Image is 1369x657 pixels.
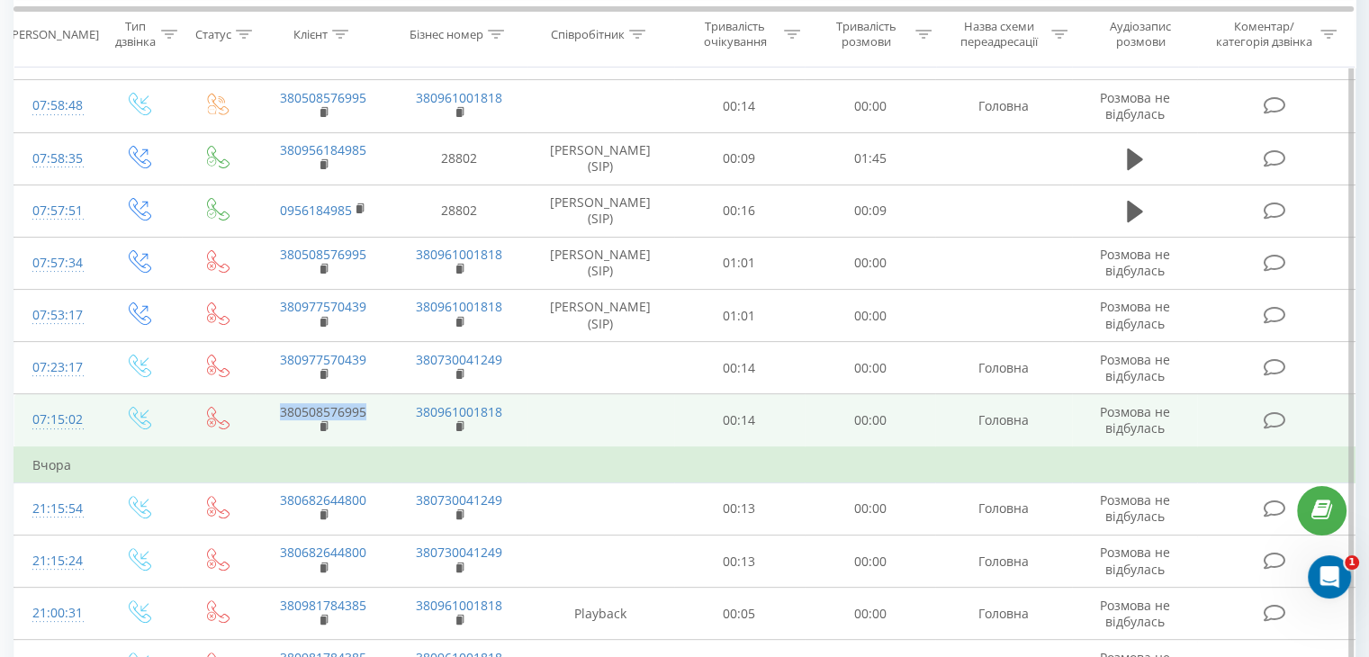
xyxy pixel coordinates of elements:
[674,588,805,640] td: 00:05
[527,237,674,289] td: [PERSON_NAME] (SIP)
[674,482,805,535] td: 00:13
[935,535,1071,588] td: Головна
[410,26,483,41] div: Бізнес номер
[935,482,1071,535] td: Головна
[280,403,366,420] a: 380508576995
[416,351,502,368] a: 380730041249
[1211,19,1316,49] div: Коментар/категорія дзвінка
[1345,555,1359,570] span: 1
[674,132,805,184] td: 00:09
[551,26,625,41] div: Співробітник
[113,19,156,49] div: Тип дзвінка
[32,246,80,281] div: 07:57:34
[1100,597,1170,630] span: Розмова не відбулась
[416,89,502,106] a: 380961001818
[527,588,674,640] td: Playback
[32,88,80,123] div: 07:58:48
[14,447,1355,483] td: Вчора
[935,588,1071,640] td: Головна
[416,544,502,561] a: 380730041249
[280,491,366,508] a: 380682644800
[527,290,674,342] td: [PERSON_NAME] (SIP)
[280,298,366,315] a: 380977570439
[674,535,805,588] td: 00:13
[391,132,527,184] td: 28802
[935,80,1071,132] td: Головна
[416,246,502,263] a: 380961001818
[805,290,935,342] td: 00:00
[416,597,502,614] a: 380961001818
[1088,19,1193,49] div: Аудіозапис розмови
[805,535,935,588] td: 00:00
[805,394,935,447] td: 00:00
[391,184,527,237] td: 28802
[280,544,366,561] a: 380682644800
[32,402,80,437] div: 07:15:02
[280,141,366,158] a: 380956184985
[674,394,805,447] td: 00:14
[416,491,502,508] a: 380730041249
[805,482,935,535] td: 00:00
[527,184,674,237] td: [PERSON_NAME] (SIP)
[805,342,935,394] td: 00:00
[527,132,674,184] td: [PERSON_NAME] (SIP)
[1100,298,1170,331] span: Розмова не відбулась
[1100,544,1170,577] span: Розмова не відбулась
[32,141,80,176] div: 07:58:35
[280,351,366,368] a: 380977570439
[32,193,80,229] div: 07:57:51
[32,596,80,631] div: 21:00:31
[674,184,805,237] td: 00:16
[805,237,935,289] td: 00:00
[690,19,780,49] div: Тривалість очікування
[32,491,80,526] div: 21:15:54
[1100,351,1170,384] span: Розмова не відбулась
[935,394,1071,447] td: Головна
[674,80,805,132] td: 00:14
[1100,89,1170,122] span: Розмова не відбулась
[805,588,935,640] td: 00:00
[280,202,352,219] a: 0956184985
[1100,403,1170,436] span: Розмова не відбулась
[952,19,1047,49] div: Назва схеми переадресації
[32,350,80,385] div: 07:23:17
[195,26,231,41] div: Статус
[805,184,935,237] td: 00:09
[674,237,805,289] td: 01:01
[674,290,805,342] td: 01:01
[1308,555,1351,598] iframe: Intercom live chat
[293,26,328,41] div: Клієнт
[1100,491,1170,525] span: Розмова не відбулась
[1100,246,1170,279] span: Розмова не відбулась
[821,19,911,49] div: Тривалість розмови
[416,298,502,315] a: 380961001818
[674,342,805,394] td: 00:14
[416,403,502,420] a: 380961001818
[32,298,80,333] div: 07:53:17
[280,89,366,106] a: 380508576995
[8,26,99,41] div: [PERSON_NAME]
[32,544,80,579] div: 21:15:24
[935,342,1071,394] td: Головна
[805,132,935,184] td: 01:45
[280,597,366,614] a: 380981784385
[805,80,935,132] td: 00:00
[280,246,366,263] a: 380508576995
